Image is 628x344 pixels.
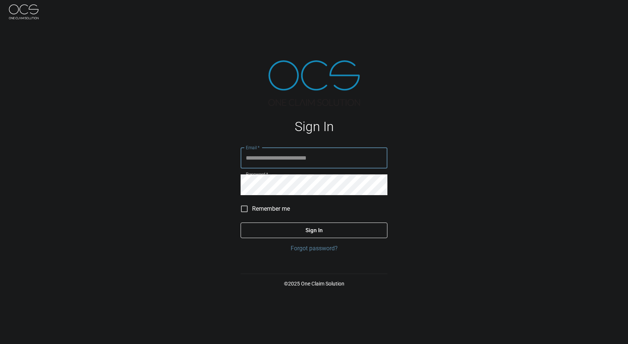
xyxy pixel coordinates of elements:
[252,204,290,213] span: Remember me
[241,280,387,287] p: © 2025 One Claim Solution
[9,4,39,19] img: ocs-logo-white-transparent.png
[241,119,387,134] h1: Sign In
[241,244,387,253] a: Forgot password?
[268,60,360,106] img: ocs-logo-tra.png
[241,223,387,238] button: Sign In
[246,144,260,151] label: Email
[246,171,268,177] label: Password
